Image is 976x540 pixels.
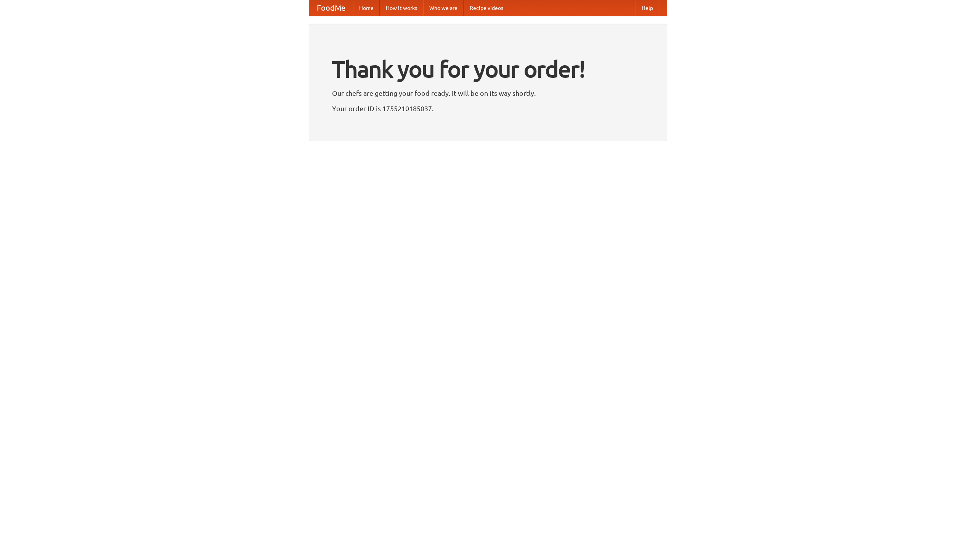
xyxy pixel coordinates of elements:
a: Help [636,0,659,16]
p: Our chefs are getting your food ready. It will be on its way shortly. [332,87,644,99]
h1: Thank you for your order! [332,51,644,87]
a: Recipe videos [464,0,509,16]
a: Home [353,0,380,16]
a: Who we are [423,0,464,16]
a: FoodMe [309,0,353,16]
p: Your order ID is 1755210185037. [332,103,644,114]
a: How it works [380,0,423,16]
